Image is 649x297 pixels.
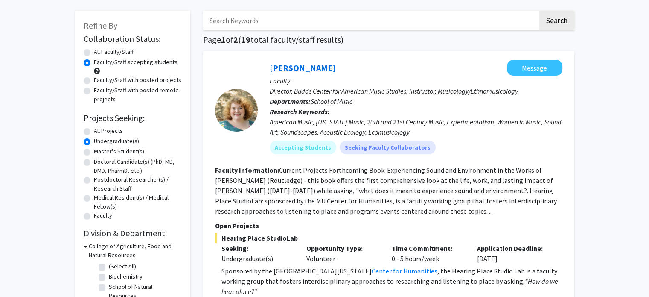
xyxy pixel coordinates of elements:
label: (Select All) [109,262,136,271]
span: 19 [241,34,250,45]
b: Research Keywords: [270,107,330,116]
h2: Division & Department: [84,228,182,238]
label: Master's Student(s) [94,147,144,156]
div: American Music, [US_STATE] Music, 20th and 21st Century Music, Experimentalism, Women in Music, S... [270,117,562,137]
label: Faculty [94,211,112,220]
b: Departments: [270,97,311,106]
a: Center for Humanities [372,267,437,275]
mat-chip: Accepting Students [270,141,336,154]
p: Opportunity Type: [306,243,379,253]
label: Undergraduate(s) [94,137,139,146]
label: Faculty/Staff accepting students [94,58,178,67]
input: Search Keywords [203,11,538,30]
div: Volunteer [300,243,385,264]
span: 1 [221,34,226,45]
button: Search [539,11,574,30]
label: All Projects [94,126,123,135]
p: Seeking: [221,243,294,253]
div: 0 - 5 hours/week [385,243,471,264]
p: Open Projects [215,221,562,231]
label: Postdoctoral Researcher(s) / Research Staff [94,175,182,193]
span: Hearing Place StudioLab [215,233,562,243]
b: Faculty Information: [215,166,279,174]
a: [PERSON_NAME] [270,62,335,73]
label: All Faculty/Staff [94,47,134,56]
button: Message Megan Murph [507,60,562,76]
h2: Collaboration Status: [84,34,182,44]
h1: Page of ( total faculty/staff results) [203,35,574,45]
p: Sponsored by the [GEOGRAPHIC_DATA][US_STATE] , the Hearing Place Studio Lab is a faculty working ... [221,266,562,297]
label: Faculty/Staff with posted remote projects [94,86,182,104]
label: Doctoral Candidate(s) (PhD, MD, DMD, PharmD, etc.) [94,157,182,175]
label: Faculty/Staff with posted projects [94,76,181,85]
mat-chip: Seeking Faculty Collaborators [340,141,436,154]
span: School of Music [311,97,352,106]
label: Biochemistry [109,272,143,281]
p: Application Deadline: [477,243,550,253]
span: 2 [233,34,238,45]
iframe: Chat [6,259,36,291]
span: Refine By [84,20,117,31]
h3: College of Agriculture, Food and Natural Resources [89,242,182,260]
h2: Projects Seeking: [84,113,182,123]
p: Time Commitment: [392,243,464,253]
div: [DATE] [471,243,556,264]
label: Medical Resident(s) / Medical Fellow(s) [94,193,182,211]
div: Undergraduate(s) [221,253,294,264]
p: Director, Budds Center for American Music Studies; Instructor, Musicology/Ethnomusicology [270,86,562,96]
fg-read-more: Current Projects Forthcoming Book: Experiencing Sound and Environment in the Works of [PERSON_NAM... [215,166,557,215]
p: Faculty [270,76,562,86]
